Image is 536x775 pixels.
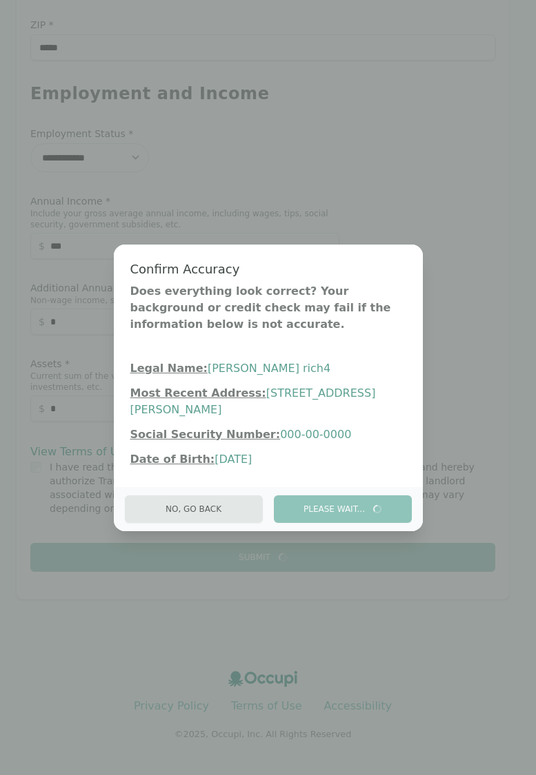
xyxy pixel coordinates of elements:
h3: Confirm Accuracy [130,261,406,278]
span: 000-00-0000 [280,428,351,441]
span: [STREET_ADDRESS][PERSON_NAME] [130,386,376,416]
span: Legal Name: [130,362,208,375]
span: [PERSON_NAME] rich4 [208,362,330,375]
p: Does everything look correct? Your background or credit check may fail if the information below i... [130,283,406,333]
button: No, Go Back [125,495,263,523]
span: Date of Birth: [130,453,215,466]
span: Social Security Number: [130,428,281,441]
span: [DATE] [215,453,252,466]
span: Most Recent Address: [130,386,266,400]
